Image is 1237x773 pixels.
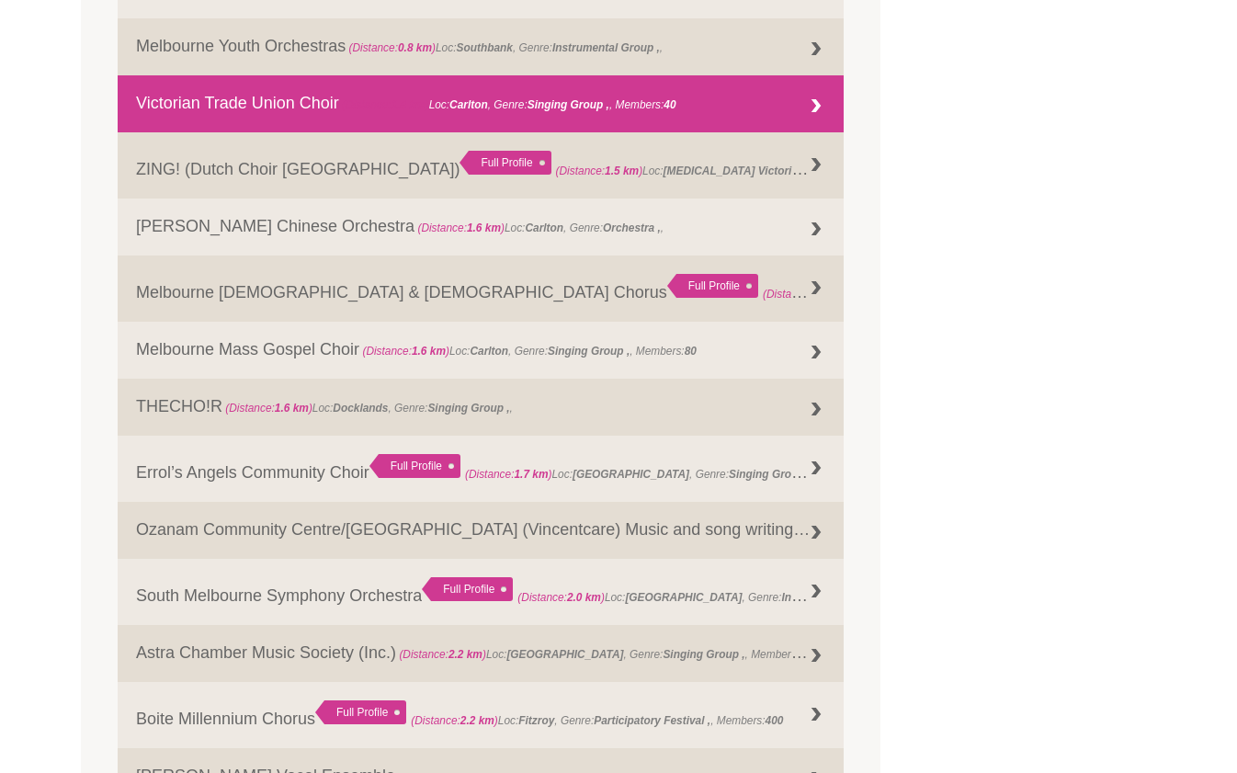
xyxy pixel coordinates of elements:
span: Loc: , Genre: , [517,586,891,605]
a: [PERSON_NAME] Chinese Orchestra (Distance:1.6 km)Loc:Carlton, Genre:Orchestra ,, [118,199,844,256]
a: Melbourne Mass Gospel Choir (Distance:1.6 km)Loc:Carlton, Genre:Singing Group ,, Members:80 [118,322,844,379]
strong: Fitzroy [518,714,554,727]
strong: [GEOGRAPHIC_DATA] [573,468,689,481]
span: Loc: , Genre: , [763,283,1056,301]
div: Full Profile [667,274,758,298]
strong: Orchestra , [603,222,661,234]
a: Melbourne Youth Orchestras (Distance:0.8 km)Loc:Southbank, Genre:Instrumental Group ,, [118,18,844,75]
a: Melbourne [DEMOGRAPHIC_DATA] & [DEMOGRAPHIC_DATA] Chorus Full Profile (Distance:1.6 km)Loc:, Genre:, [118,256,844,322]
a: Ozanam Community Centre/[GEOGRAPHIC_DATA] (Vincentcare) Music and song writing therapy groups [118,502,844,559]
strong: [MEDICAL_DATA] Victoria, [STREET_ADDRESS][PERSON_NAME] [664,160,1005,178]
div: Full Profile [460,151,550,175]
span: (Distance: ) [225,402,312,415]
strong: Carlton [525,222,563,234]
span: Loc: , Genre: , Members: [359,345,697,358]
strong: 40 [664,98,675,111]
span: Loc: , Genre: , [556,160,1130,178]
strong: Docklands [333,402,388,415]
span: (Distance: ) [399,648,486,661]
div: Full Profile [422,577,513,601]
span: (Distance: ) [465,468,552,481]
span: (Distance: ) [348,41,436,54]
span: (Distance: ) [362,345,449,358]
div: Full Profile [369,454,460,478]
span: Loc: , Genre: , [414,222,664,234]
strong: Carlton [449,98,488,111]
a: Errol’s Angels Community Choir Full Profile (Distance:1.7 km)Loc:[GEOGRAPHIC_DATA], Genre:Singing... [118,436,844,502]
strong: Singing Group , [427,402,509,415]
span: Loc: , Genre: , Members: [465,463,878,482]
strong: Carlton [470,345,508,358]
div: Full Profile [315,700,406,724]
strong: Participatory Festival , [594,714,710,727]
strong: 2.2 km [460,714,494,727]
strong: 2.2 km [448,648,482,661]
a: Astra Chamber Music Society (Inc.) (Distance:2.2 km)Loc:[GEOGRAPHIC_DATA], Genre:Singing Group ,,... [118,625,844,682]
strong: 400 [766,714,784,727]
strong: 80 [685,345,697,358]
span: Loc: , Genre: , Members: [411,714,783,727]
strong: Singing Group , [528,98,609,111]
strong: 1.6 km [412,345,446,358]
span: Loc: , Genre: , [222,402,513,415]
strong: Instrumental Group , [781,586,889,605]
span: (Distance: ) [342,98,429,111]
span: (Distance: ) [411,714,498,727]
strong: Singing Group , [729,463,811,482]
span: (Distance: ) [763,283,850,301]
span: (Distance: ) [517,591,605,604]
strong: 2.0 km [567,591,601,604]
a: THECHO!R (Distance:1.6 km)Loc:Docklands, Genre:Singing Group ,, [118,379,844,436]
a: ZING! (Dutch Choir [GEOGRAPHIC_DATA]) Full Profile (Distance:1.5 km)Loc:[MEDICAL_DATA] Victoria, ... [118,132,844,199]
span: (Distance: ) [556,165,643,177]
strong: Singing Group , [548,345,630,358]
a: Boite Millennium Chorus Full Profile (Distance:2.2 km)Loc:Fitzroy, Genre:Participatory Festival ,... [118,682,844,748]
strong: Instrumental Group , [552,41,660,54]
strong: Southbank [456,41,512,54]
strong: 0.8 km [398,41,432,54]
span: (Distance: ) [417,222,505,234]
a: South Melbourne Symphony Orchestra Full Profile (Distance:2.0 km)Loc:[GEOGRAPHIC_DATA], Genre:Ins... [118,559,844,625]
strong: 1.4 km [392,98,426,111]
strong: 1.6 km [275,402,309,415]
strong: 1.5 km [605,165,639,177]
strong: [GEOGRAPHIC_DATA] [506,648,623,661]
strong: 1.7 km [514,468,548,481]
strong: Singing Group , [663,648,744,661]
strong: [GEOGRAPHIC_DATA] [625,591,742,604]
strong: 1.6 km [467,222,501,234]
span: Loc: , Genre: , Members: [396,643,897,662]
a: Victorian Trade Union Choir (Distance:1.4 km)Loc:Carlton, Genre:Singing Group ,, Members:40 [118,75,844,132]
span: Loc: , Genre: , [346,41,663,54]
span: Loc: , Genre: , Members: [339,98,676,111]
